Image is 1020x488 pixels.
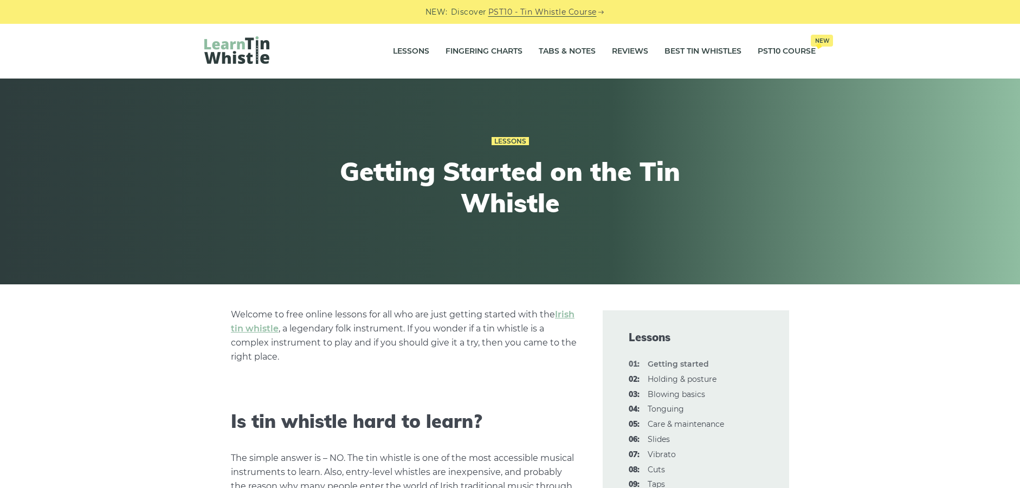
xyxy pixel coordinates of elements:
h2: Is tin whistle hard to learn? [231,411,577,433]
h1: Getting Started on the Tin Whistle [311,156,709,218]
span: 04: [629,403,640,416]
p: Welcome to free online lessons for all who are just getting started with the , a legendary folk i... [231,308,577,364]
a: 06:Slides [648,434,670,444]
a: 05:Care & maintenance [648,419,724,429]
a: Reviews [612,38,648,65]
a: 08:Cuts [648,465,665,474]
span: 08: [629,464,640,477]
img: LearnTinWhistle.com [204,36,269,64]
a: 03:Blowing basics [648,389,705,399]
a: Tabs & Notes [539,38,596,65]
span: 06: [629,433,640,446]
span: 05: [629,418,640,431]
span: 07: [629,448,640,461]
a: 02:Holding & posture [648,374,716,384]
a: Lessons [393,38,429,65]
span: Lessons [629,330,763,345]
a: Lessons [492,137,529,146]
strong: Getting started [648,359,709,369]
span: New [811,35,833,47]
a: 07:Vibrato [648,450,676,459]
a: Best Tin Whistles [664,38,741,65]
span: 01: [629,358,640,371]
a: 04:Tonguing [648,404,684,414]
span: 03: [629,388,640,401]
a: Fingering Charts [446,38,522,65]
a: PST10 CourseNew [758,38,816,65]
span: 02: [629,373,640,386]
